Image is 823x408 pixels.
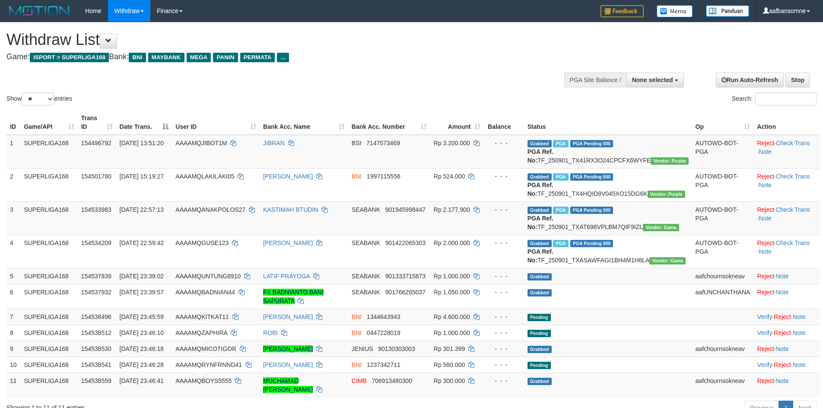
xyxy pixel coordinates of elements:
[81,361,111,368] span: 154538541
[263,361,313,368] a: [PERSON_NAME]
[6,268,20,284] td: 5
[6,357,20,373] td: 10
[757,289,774,296] a: Reject
[175,206,245,213] span: AAAAMQANAKPOLOS27
[487,172,521,181] div: - - -
[6,235,20,268] td: 4
[81,239,111,246] span: 154534209
[759,148,772,155] a: Note
[385,206,426,213] span: Copy 901945998447 to clipboard
[352,206,380,213] span: SEABANK
[116,110,172,135] th: Date Trans.: activate to sort column descending
[6,373,20,397] td: 11
[263,239,313,246] a: [PERSON_NAME]
[260,110,348,135] th: Bank Acc. Name: activate to sort column ascending
[175,313,229,320] span: AAAAMQKITKAT11
[692,268,754,284] td: aafchournsokneav
[240,53,275,62] span: PERMATA
[692,284,754,309] td: aafUNCHANTHANA
[434,289,470,296] span: Rp 1.050.000
[570,173,613,181] span: PGA Pending
[759,248,772,255] a: Note
[6,110,20,135] th: ID
[20,325,77,341] td: SUPERLIGA168
[753,341,820,357] td: ·
[20,284,77,309] td: SUPERLIGA168
[81,273,111,280] span: 154537839
[484,110,524,135] th: Balance
[487,239,521,247] div: - - -
[175,239,229,246] span: AAAAMQGUSE123
[527,173,552,181] span: Grabbed
[732,92,817,105] label: Search:
[20,268,77,284] td: SUPERLIGA168
[352,313,362,320] span: BNI
[649,257,686,265] span: Vendor URL: https://trx31.1velocity.biz
[120,239,164,246] span: [DATE] 22:59:42
[753,201,820,235] td: · ·
[753,135,820,169] td: · ·
[692,110,754,135] th: Op: activate to sort column ascending
[78,110,116,135] th: Trans ID: activate to sort column ascending
[487,312,521,321] div: - - -
[632,76,673,83] span: None selected
[527,314,551,321] span: Pending
[759,215,772,222] a: Note
[487,328,521,337] div: - - -
[148,53,184,62] span: MAYBANK
[81,206,111,213] span: 154533983
[81,329,111,336] span: 154538512
[527,289,552,296] span: Grabbed
[648,191,685,198] span: Vendor URL: https://trx4.1velocity.biz
[352,239,380,246] span: SEABANK
[753,373,820,397] td: ·
[776,289,789,296] a: Note
[175,173,234,180] span: AAAAMQLAKILAKI05
[487,288,521,296] div: - - -
[692,168,754,201] td: AUTOWD-BOT-PGA
[524,168,692,201] td: TF_250901_TX4HQID8V045XO15DG6K
[527,346,552,353] span: Grabbed
[175,345,236,352] span: AAAAMQMICOTIGOR
[524,135,692,169] td: TF_250901_TX41RX3O24CPCFX6WYFE
[553,173,568,181] span: Marked by aafsoycanthlai
[434,273,470,280] span: Rp 1.000.000
[81,289,111,296] span: 154537932
[434,345,465,352] span: Rp 301.399
[757,361,772,368] a: Verify
[120,361,164,368] span: [DATE] 23:46:28
[527,330,551,337] span: Pending
[755,92,817,105] input: Search:
[6,4,72,17] img: MOTION_logo.png
[793,329,806,336] a: Note
[187,53,211,62] span: MEGA
[367,329,400,336] span: Copy 0447228019 to clipboard
[774,361,791,368] a: Reject
[776,273,789,280] a: Note
[524,110,692,135] th: Status
[757,140,774,147] a: Reject
[20,341,77,357] td: SUPERLIGA168
[81,377,111,384] span: 154538559
[651,157,688,165] span: Vendor URL: https://trx4.1velocity.biz
[757,206,774,213] a: Reject
[81,140,111,147] span: 154496792
[172,110,260,135] th: User ID: activate to sort column ascending
[753,284,820,309] td: ·
[367,173,400,180] span: Copy 1997115556 to clipboard
[175,140,227,147] span: AAAAMQJIBOT1M
[434,361,465,368] span: Rp 580.000
[129,53,146,62] span: BNI
[6,168,20,201] td: 2
[6,135,20,169] td: 1
[175,361,242,368] span: AAAAMQRYNFRNND41
[793,313,806,320] a: Note
[757,313,772,320] a: Verify
[352,377,367,384] span: CIMB
[434,206,470,213] span: Rp 2.177.900
[20,235,77,268] td: SUPERLIGA168
[6,201,20,235] td: 3
[527,182,553,197] b: PGA Ref. No:
[487,205,521,214] div: - - -
[487,139,521,147] div: - - -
